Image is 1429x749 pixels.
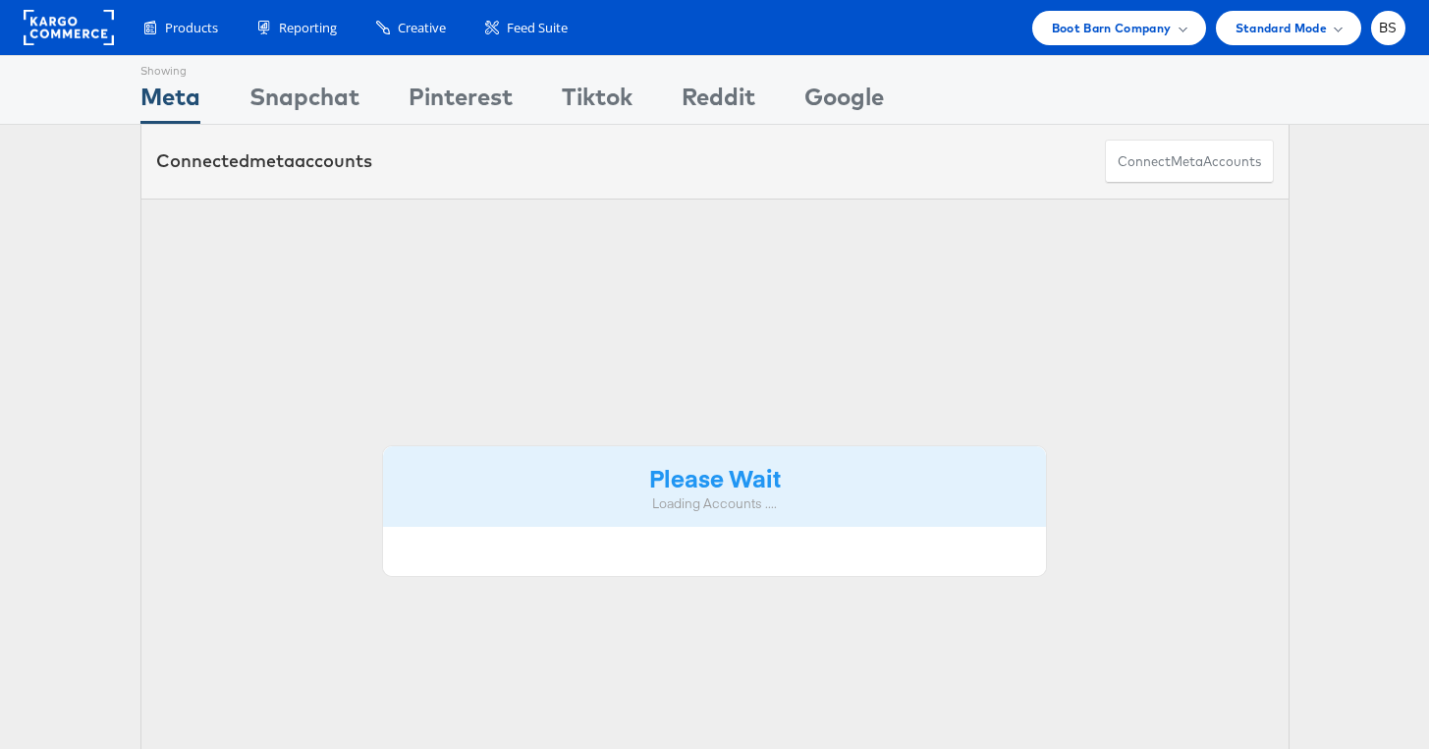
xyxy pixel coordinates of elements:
span: Products [165,19,218,37]
button: ConnectmetaAccounts [1105,140,1274,184]
span: meta [1171,152,1203,171]
div: Meta [140,80,200,124]
span: BS [1379,22,1398,34]
strong: Please Wait [649,461,781,493]
span: Boot Barn Company [1052,18,1172,38]
div: Loading Accounts .... [398,494,1032,513]
span: meta [249,149,295,172]
div: Showing [140,56,200,80]
div: Google [804,80,884,124]
span: Feed Suite [507,19,568,37]
div: Tiktok [562,80,632,124]
span: Standard Mode [1236,18,1327,38]
span: Creative [398,19,446,37]
span: Reporting [279,19,337,37]
div: Reddit [682,80,755,124]
div: Snapchat [249,80,359,124]
div: Connected accounts [156,148,372,174]
div: Pinterest [409,80,513,124]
